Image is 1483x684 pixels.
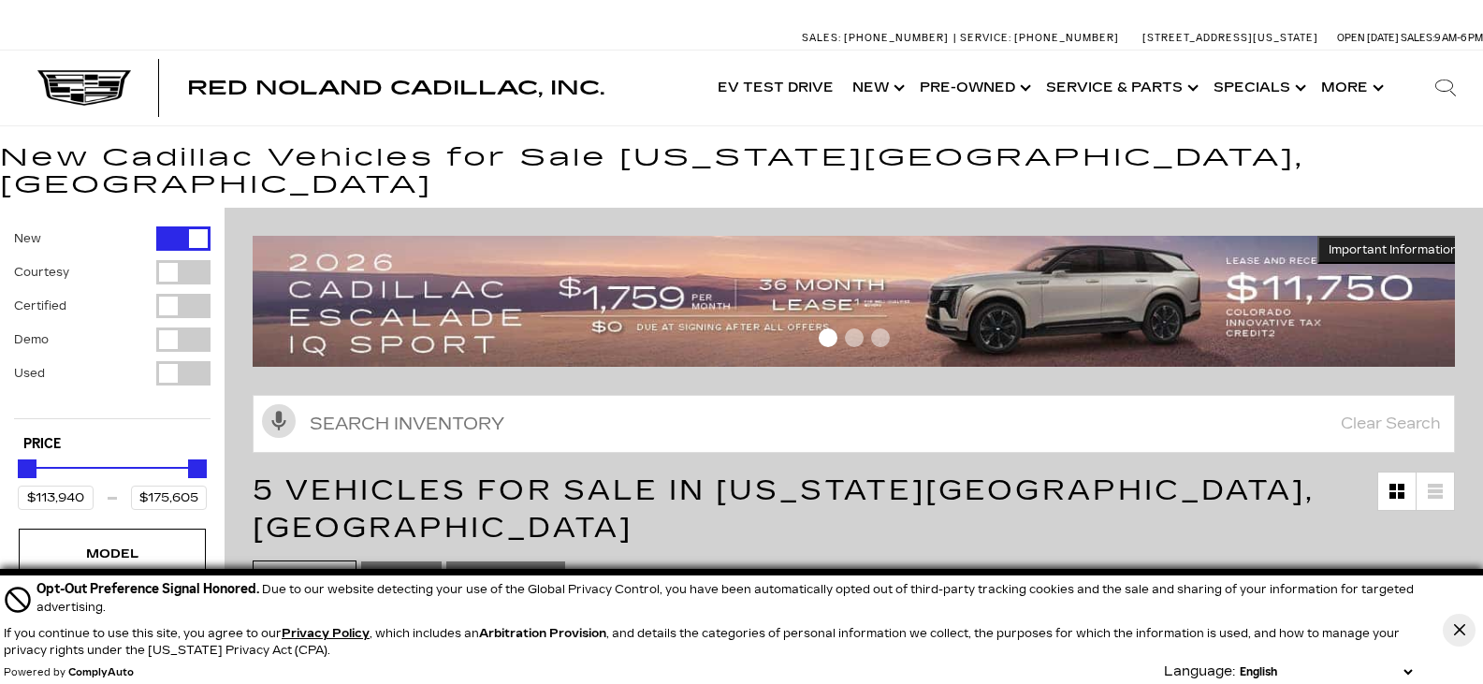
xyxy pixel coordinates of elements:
[18,486,94,510] input: Minimum
[708,51,843,125] a: EV Test Drive
[14,263,69,282] label: Courtesy
[844,32,949,44] span: [PHONE_NUMBER]
[282,627,370,640] a: Privacy Policy
[253,395,1455,453] input: Search Inventory
[960,32,1011,44] span: Service:
[802,33,953,43] a: Sales: [PHONE_NUMBER]
[18,453,207,510] div: Price
[268,566,342,589] span: Clear All
[1014,32,1119,44] span: [PHONE_NUMBER]
[18,459,36,478] div: Minimum Price
[953,33,1124,43] a: Service: [PHONE_NUMBER]
[14,226,211,418] div: Filter by Vehicle Type
[1317,236,1469,264] button: Important Information
[4,667,134,678] div: Powered by
[802,32,841,44] span: Sales:
[819,328,837,347] span: Go to slide 1
[1329,242,1458,257] span: Important Information
[4,627,1400,657] p: If you continue to use this site, you agree to our , which includes an , and details the categori...
[253,236,1469,366] img: 2509-September-FOM-Escalade-IQ-Lease9
[36,579,1417,616] div: Due to our website detecting your use of the Global Privacy Control, you have been automatically ...
[460,566,531,589] span: Escalade
[19,529,206,579] div: ModelModel
[1401,32,1434,44] span: Sales:
[68,667,134,678] a: ComplyAuto
[479,627,606,640] strong: Arbitration Provision
[253,473,1315,545] span: 5 Vehicles for Sale in [US_STATE][GEOGRAPHIC_DATA], [GEOGRAPHIC_DATA]
[1337,32,1399,44] span: Open [DATE]
[188,459,207,478] div: Maximum Price
[37,70,131,106] img: Cadillac Dark Logo with Cadillac White Text
[65,544,159,564] div: Model
[910,51,1037,125] a: Pre-Owned
[1443,614,1476,647] button: Close Button
[14,229,41,248] label: New
[1164,665,1235,678] div: Language:
[375,566,408,589] span: New
[845,328,864,347] span: Go to slide 2
[1204,51,1312,125] a: Specials
[131,486,207,510] input: Maximum
[14,297,66,315] label: Certified
[36,581,262,597] span: Opt-Out Preference Signal Honored .
[843,51,910,125] a: New
[871,328,890,347] span: Go to slide 3
[14,330,49,349] label: Demo
[187,79,604,97] a: Red Noland Cadillac, Inc.
[187,77,604,99] span: Red Noland Cadillac, Inc.
[1142,32,1318,44] a: [STREET_ADDRESS][US_STATE]
[1434,32,1483,44] span: 9 AM-6 PM
[23,436,201,453] h5: Price
[1037,51,1204,125] a: Service & Parts
[1312,51,1389,125] button: More
[1235,663,1417,680] select: Language Select
[262,404,296,438] svg: Click to toggle on voice search
[14,364,45,383] label: Used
